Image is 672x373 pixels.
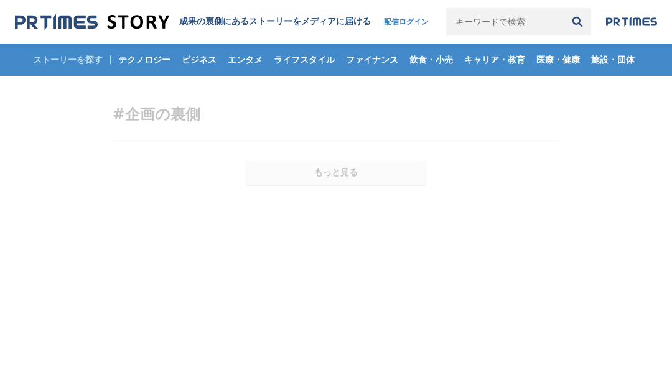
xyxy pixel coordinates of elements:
[179,16,371,27] h1: 成果の裏側にあるストーリーをメディアに届ける
[446,8,564,35] input: キーワードで検索
[404,44,458,76] a: 飲食・小売
[177,54,222,65] span: ビジネス
[15,14,371,30] a: 成果の裏側にあるストーリーをメディアに届ける 成果の裏側にあるストーリーをメディアに届ける
[586,44,640,76] a: 施設・団体
[586,54,640,65] span: 施設・団体
[223,44,268,76] a: エンタメ
[15,14,169,30] img: 成果の裏側にあるストーリーをメディアに届ける
[269,54,340,65] span: ライフスタイル
[459,54,530,65] span: キャリア・教育
[564,8,591,35] button: 検索
[341,54,403,65] span: ファイナンス
[113,54,175,65] span: テクノロジー
[223,54,268,65] span: エンタメ
[459,44,530,76] a: キャリア・教育
[531,54,585,65] span: 医療・健康
[113,44,175,76] a: テクノロジー
[606,17,657,27] img: prtimes
[177,44,222,76] a: ビジネス
[269,44,340,76] a: ライフスタイル
[341,44,403,76] a: ファイナンス
[371,8,441,35] a: 配信ログイン
[531,44,585,76] a: 医療・健康
[404,54,458,65] span: 飲食・小売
